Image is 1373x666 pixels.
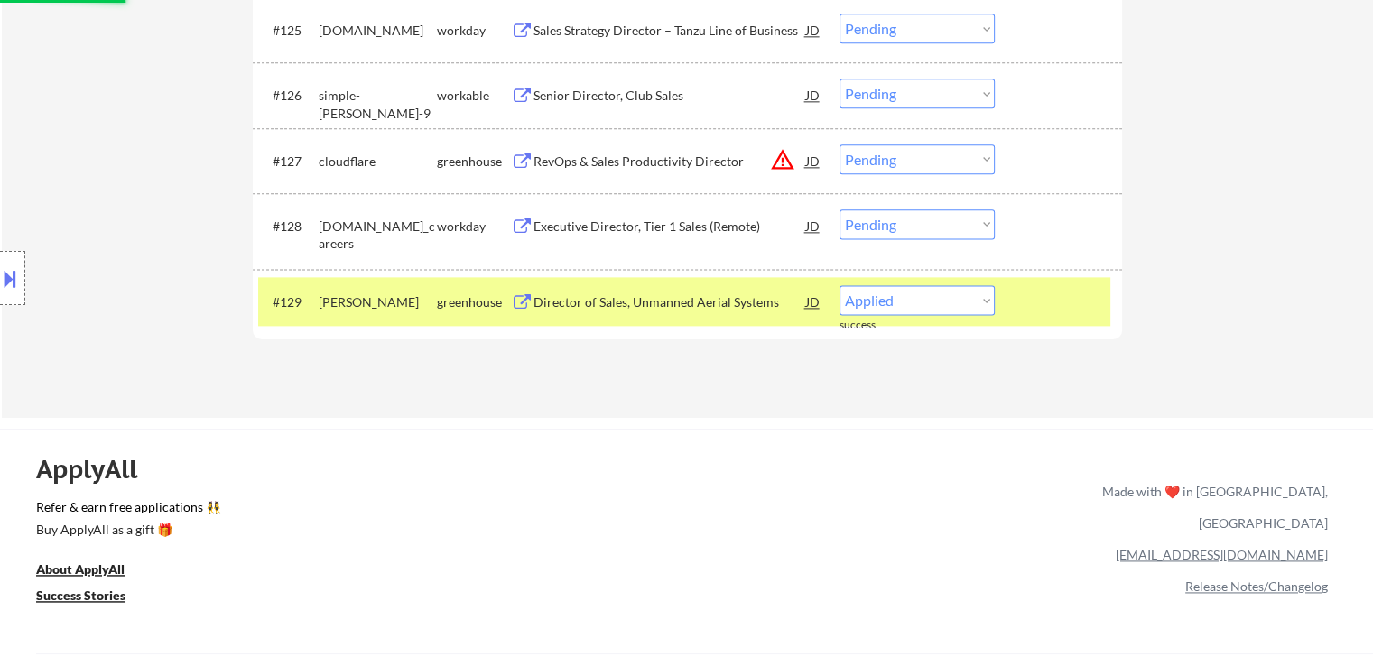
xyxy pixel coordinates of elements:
[36,586,150,608] a: Success Stories
[1185,578,1328,594] a: Release Notes/Changelog
[533,87,806,105] div: Senior Director, Club Sales
[437,153,511,171] div: greenhouse
[36,561,125,577] u: About ApplyAll
[804,209,822,242] div: JD
[319,293,437,311] div: [PERSON_NAME]
[36,523,217,536] div: Buy ApplyAll as a gift 🎁
[437,22,511,40] div: workday
[319,22,437,40] div: [DOMAIN_NAME]
[273,87,304,105] div: #126
[804,14,822,46] div: JD
[1095,476,1328,539] div: Made with ❤️ in [GEOGRAPHIC_DATA], [GEOGRAPHIC_DATA]
[319,153,437,171] div: cloudflare
[804,144,822,177] div: JD
[36,454,158,485] div: ApplyAll
[36,560,150,582] a: About ApplyAll
[533,153,806,171] div: RevOps & Sales Productivity Director
[36,520,217,542] a: Buy ApplyAll as a gift 🎁
[1116,547,1328,562] a: [EMAIL_ADDRESS][DOMAIN_NAME]
[437,87,511,105] div: workable
[840,318,912,333] div: success
[36,501,725,520] a: Refer & earn free applications 👯‍♀️
[804,79,822,111] div: JD
[319,217,437,253] div: [DOMAIN_NAME]_careers
[319,87,437,122] div: simple-[PERSON_NAME]-9
[770,147,795,172] button: warning_amber
[533,22,806,40] div: Sales Strategy Director – Tanzu Line of Business
[273,22,304,40] div: #125
[533,217,806,236] div: Executive Director, Tier 1 Sales (Remote)
[533,293,806,311] div: Director of Sales, Unmanned Aerial Systems
[804,285,822,318] div: JD
[437,293,511,311] div: greenhouse
[36,587,125,603] u: Success Stories
[437,217,511,236] div: workday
